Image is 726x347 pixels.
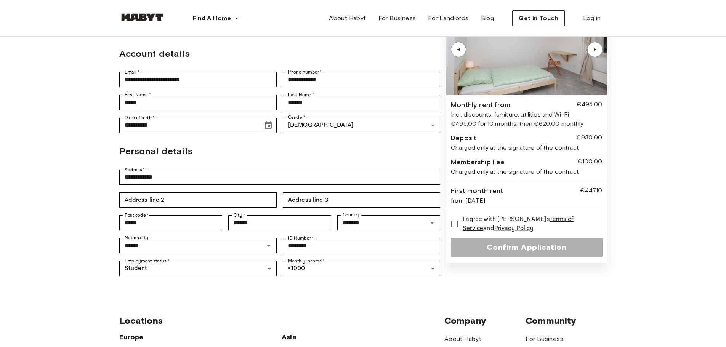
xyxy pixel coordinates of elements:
label: Post code [125,212,149,219]
div: €100.00 [577,157,602,167]
label: Nationality [125,235,148,241]
label: Address [125,166,145,173]
div: [DEMOGRAPHIC_DATA] [283,118,440,133]
span: Log in [583,14,601,23]
a: For Business [372,11,422,26]
div: ▲ [591,47,599,52]
a: Log in [577,11,607,26]
div: Incl. discounts, furniture, utilities and Wi-Fi [451,110,602,119]
label: Monthly income [288,257,325,264]
label: First Name [125,91,151,98]
button: Get in Touch [512,10,565,26]
label: City [234,212,245,219]
label: Employment status [125,257,170,264]
h2: Personal details [119,144,441,158]
a: For Business [526,334,563,344]
a: About Habyt [444,334,481,344]
div: Student [119,261,277,276]
div: Deposit [451,133,476,143]
label: Country [343,212,359,218]
span: Company [444,315,526,326]
div: €495.00 [577,100,602,110]
label: Date of birth [125,114,154,121]
div: €930.00 [576,133,602,143]
img: Habyt [119,13,165,21]
span: For Business [378,14,416,23]
div: ▲ [455,47,462,52]
button: Open [427,217,438,228]
label: Gender * [288,114,305,121]
label: Email [125,69,139,75]
button: Choose date, selected date is Feb 1, 2000 [261,118,276,133]
span: Asia [282,333,363,342]
h2: Account details [119,47,441,61]
button: Open [263,240,274,251]
span: Find A Home [192,14,231,23]
span: I agree with [PERSON_NAME]'s and [463,215,596,233]
div: Charged only at the signature of the contract [451,143,602,152]
img: Image of the room [446,4,607,95]
div: Charged only at the signature of the contract [451,167,602,176]
div: First month rent [451,186,503,196]
label: Phone number [288,69,322,75]
span: Get in Touch [519,14,558,23]
span: About Habyt [329,14,366,23]
span: Locations [119,315,444,326]
div: Membership Fee [451,157,505,167]
a: Blog [475,11,500,26]
div: €447.10 [580,186,602,196]
div: €495.00 for 10 months, then €620.00 monthly [451,119,602,128]
span: Blog [481,14,494,23]
div: <1000 [283,261,440,276]
div: from [DATE] [451,196,602,205]
a: For Landlords [422,11,474,26]
a: Privacy Policy [494,224,534,232]
span: Europe [119,333,282,342]
span: For Landlords [428,14,468,23]
a: About Habyt [323,11,372,26]
button: Find A Home [186,11,245,26]
div: Monthly rent from [451,100,510,110]
span: Community [526,315,607,326]
label: Last Name [288,91,314,98]
label: ID Number [288,235,314,241]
